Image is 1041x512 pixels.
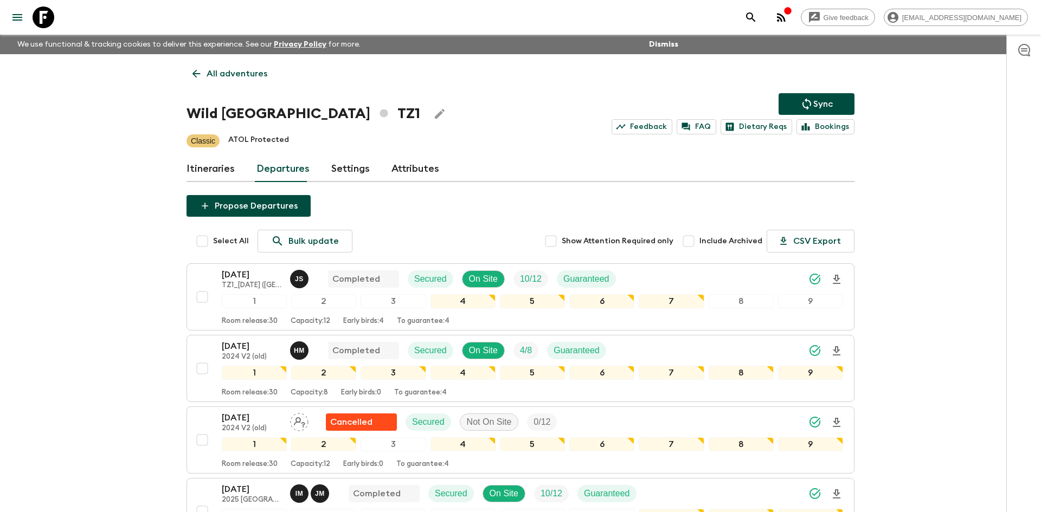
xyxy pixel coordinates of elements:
[500,294,565,308] div: 5
[187,63,273,85] a: All adventures
[222,353,281,361] p: 2024 V2 (old)
[430,437,496,451] div: 4
[191,135,215,146] p: Classic
[808,273,821,286] svg: Synced Successfully
[612,119,672,134] a: Feedback
[291,294,356,308] div: 2
[7,7,28,28] button: menu
[534,485,569,502] div: Trip Fill
[569,294,634,308] div: 6
[541,487,562,500] p: 10 / 12
[429,103,451,125] button: Edit Adventure Title
[412,416,445,429] p: Secured
[569,366,634,380] div: 6
[830,416,843,429] svg: Download Onboarding
[343,317,384,326] p: Early birds: 4
[884,9,1028,26] div: [EMAIL_ADDRESS][DOMAIN_NAME]
[222,294,287,308] div: 1
[187,195,311,217] button: Propose Departures
[554,344,600,357] p: Guaranteed
[343,460,383,469] p: Early birds: 0
[397,317,449,326] p: To guarantee: 4
[646,37,681,52] button: Dismiss
[353,487,401,500] p: Completed
[430,294,496,308] div: 4
[207,67,267,80] p: All adventures
[258,230,352,252] a: Bulk update
[291,317,330,326] p: Capacity: 12
[896,14,1027,22] span: [EMAIL_ADDRESS][DOMAIN_NAME]
[13,35,365,54] p: We use functional & tracking cookies to deliver this experience. See our for more.
[483,485,525,502] div: On Site
[187,156,235,182] a: Itineraries
[330,416,372,429] p: Cancelled
[534,416,550,429] p: 0 / 12
[408,270,453,288] div: Secured
[469,273,498,286] p: On Site
[291,437,356,451] div: 2
[830,345,843,358] svg: Download Onboarding
[513,270,548,288] div: Trip Fill
[222,496,281,504] p: 2025 [GEOGRAPHIC_DATA] (Jun - Nov)
[256,156,310,182] a: Departures
[274,41,326,48] a: Privacy Policy
[562,236,673,247] span: Show Attention Required only
[778,294,843,308] div: 9
[332,273,380,286] p: Completed
[513,342,538,359] div: Trip Fill
[818,14,875,22] span: Give feedback
[187,103,420,125] h1: Wild [GEOGRAPHIC_DATA] TZ1
[490,487,518,500] p: On Site
[291,460,330,469] p: Capacity: 12
[584,487,630,500] p: Guaranteed
[396,460,449,469] p: To guarantee: 4
[408,342,453,359] div: Secured
[430,366,496,380] div: 4
[830,488,843,501] svg: Download Onboarding
[361,366,426,380] div: 3
[414,344,447,357] p: Secured
[639,366,704,380] div: 7
[290,273,311,282] span: John Singano
[709,366,774,380] div: 8
[740,7,762,28] button: search adventures
[435,487,467,500] p: Secured
[808,344,821,357] svg: Synced Successfully
[341,388,381,397] p: Early birds: 0
[520,273,542,286] p: 10 / 12
[222,460,278,469] p: Room release: 30
[332,344,380,357] p: Completed
[796,119,854,134] a: Bookings
[767,230,854,252] button: CSV Export
[462,342,505,359] div: On Site
[406,413,451,431] div: Secured
[222,424,281,433] p: 2024 V2 (old)
[709,294,774,308] div: 8
[563,273,609,286] p: Guaranteed
[361,294,426,308] div: 3
[290,416,309,425] span: Assign pack leader
[778,437,843,451] div: 9
[813,98,833,111] p: Sync
[469,344,498,357] p: On Site
[222,388,278,397] p: Room release: 30
[779,93,854,115] button: Sync adventure departures to the booking engine
[709,437,774,451] div: 8
[228,134,289,147] p: ATOL Protected
[467,416,512,429] p: Not On Site
[187,263,854,330] button: [DATE]TZ1_[DATE] ([GEOGRAPHIC_DATA])John SinganoCompletedSecuredOn SiteTrip FillGuaranteed1234567...
[222,411,281,424] p: [DATE]
[500,437,565,451] div: 5
[326,413,397,431] div: Flash Pack cancellation
[291,366,356,380] div: 2
[222,340,281,353] p: [DATE]
[222,268,281,281] p: [DATE]
[288,235,339,248] p: Bulk update
[721,119,792,134] a: Dietary Reqs
[520,344,532,357] p: 4 / 8
[462,270,505,288] div: On Site
[290,488,331,496] span: Iddy Masoud Kilanga, Joachim Mukungu
[222,281,281,290] p: TZ1_[DATE] ([GEOGRAPHIC_DATA])
[414,273,447,286] p: Secured
[428,485,474,502] div: Secured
